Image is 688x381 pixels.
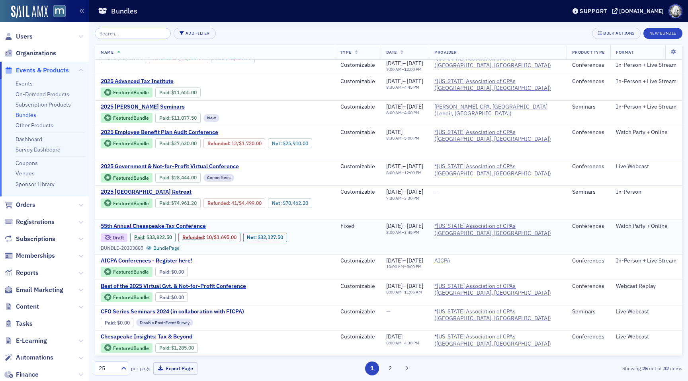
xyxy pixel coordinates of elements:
img: SailAMX [11,6,48,18]
span: : [207,140,231,146]
span: Profile [668,4,682,18]
span: AICPA Conferences - Register here! [101,257,235,264]
div: – [386,85,424,90]
div: Disable Post-Event Survey [136,319,193,327]
a: Orders [4,200,35,209]
span: $1,695.00 [214,234,236,240]
a: Refunded [207,140,229,146]
time: 8:30 AM [386,84,402,90]
span: Users [16,32,33,41]
a: *[US_STATE] Association of CPAs ([GEOGRAPHIC_DATA], [GEOGRAPHIC_DATA]) [434,78,561,92]
div: Featured Bundle [113,141,149,146]
div: Featured Bundle [113,295,149,299]
div: Net: $2591000 [268,138,312,148]
span: 2025 Mid-Atlantic Beach Retreat [101,189,235,196]
a: Tasks [4,319,33,328]
div: Customizable [340,189,375,196]
a: 2025 [PERSON_NAME] Seminars [101,103,301,111]
div: In-Person + Live Stream [616,103,676,111]
button: 2 [383,362,397,375]
time: 8:00 AM [386,170,402,175]
span: Content [16,302,39,311]
span: Email Marketing [16,286,63,294]
time: 4:45 PM [404,84,419,90]
span: $33,822.50 [147,234,172,240]
time: 5:00 PM [407,264,422,269]
div: Featured Bundle [113,90,149,95]
div: – [386,264,424,269]
span: Registrations [16,218,55,226]
div: Committees [203,174,234,182]
a: E-Learning [4,336,47,345]
a: 55th Annual Chesapeake Tax Conference [101,223,329,230]
span: Net : [272,200,283,206]
div: Paid: 35 - $1107750 [155,113,201,122]
a: Reports [4,268,39,277]
div: Featured Bundle [101,173,152,183]
a: Sponsor Library [16,181,55,188]
div: Net: $7046220 [268,198,312,208]
a: [PERSON_NAME], CPA, [GEOGRAPHIC_DATA] (Lenoir, [GEOGRAPHIC_DATA]) [434,103,561,117]
div: Conferences [572,163,605,170]
span: — [386,308,391,315]
span: *Maryland Association of CPAs (Timonium, MD) [434,163,561,177]
a: *[US_STATE] Association of CPAs ([GEOGRAPHIC_DATA], [GEOGRAPHIC_DATA]) [434,333,561,347]
a: Best of the 2025 Virtual Gvt. & Not-for-Profit Conference [101,283,270,290]
div: Live Webcast [616,308,676,315]
span: $1,720.00 [239,140,262,146]
div: Bulk Actions [603,31,634,35]
a: *[US_STATE] Association of CPAs ([GEOGRAPHIC_DATA], [GEOGRAPHIC_DATA]) [434,163,561,177]
a: Memberships [4,251,55,260]
a: Email Marketing [4,286,63,294]
span: Provider [434,49,457,55]
div: Customizable [340,163,375,170]
div: Paid: 303 - $2844400 [155,173,201,183]
div: Featured Bundle [113,176,149,180]
div: Fixed [340,223,375,230]
a: 2025 Advanced Tax Institute [101,78,282,85]
a: Bundles [16,111,36,119]
span: Tasks [16,319,33,328]
div: Paid: 90 - $2763000 [155,138,201,148]
a: AICPA Conferences - Register here! [101,257,270,264]
div: In-Person [616,189,676,196]
button: New Bundle [643,28,682,39]
a: *[US_STATE] Association of CPAs ([GEOGRAPHIC_DATA], [GEOGRAPHIC_DATA]) [434,308,561,322]
span: Reports [16,268,39,277]
div: Webcast Replay [616,283,676,290]
a: Refunded [207,200,229,206]
span: E-Learning [16,336,47,345]
div: BUNDLE-20303885 [101,245,143,251]
span: 2025 Don Farmer Seminars [101,103,235,111]
a: Paid [159,269,169,275]
div: – [386,136,419,141]
span: Name [101,49,113,55]
input: Search… [95,28,171,39]
a: 2025 [GEOGRAPHIC_DATA] Retreat [101,189,329,196]
button: Export Page [153,362,197,375]
div: – [386,189,424,196]
span: — [434,188,439,195]
div: 25 [99,364,116,373]
time: 12:00 PM [404,66,422,72]
a: Users [4,32,33,41]
span: [DATE] [407,59,423,66]
time: 10:00 AM [386,264,404,269]
h1: Bundles [111,6,137,16]
a: Paid [159,89,169,95]
span: *Maryland Association of CPAs (Timonium, MD) [434,308,561,322]
div: Support [580,8,607,15]
div: New [203,114,219,122]
div: Featured Bundle [101,267,152,277]
div: Conferences [572,129,605,136]
span: CFO Series Seminars 2024 (in collaboration with FICPA) [101,308,244,315]
span: $0.00 [117,320,130,326]
a: Paid [159,345,169,351]
a: Paid [105,320,115,326]
span: *Maryland Association of CPAs (Timonium, MD) [434,129,561,143]
a: Subscription Products [16,101,71,108]
div: – [386,60,424,67]
span: *Maryland Association of CPAs (Timonium, MD) [434,333,561,347]
div: – [386,67,424,72]
div: Featured Bundle [101,198,152,208]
